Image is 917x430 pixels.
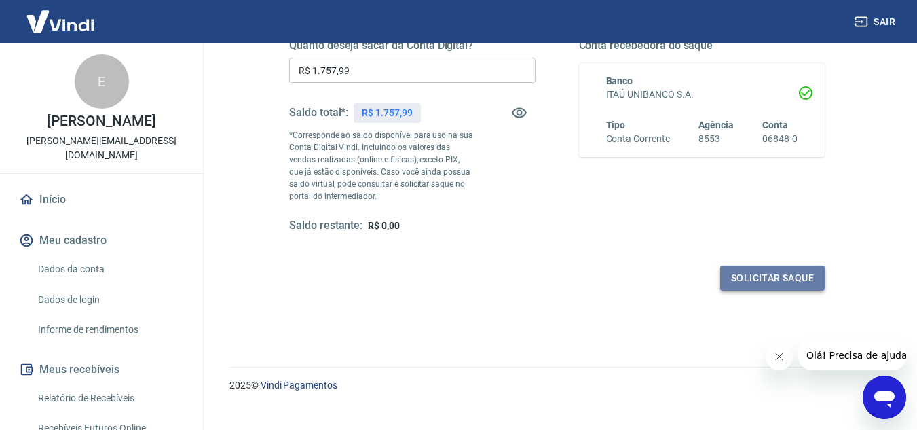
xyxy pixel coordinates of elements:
h5: Quanto deseja sacar da Conta Digital? [289,39,536,52]
span: Conta [762,120,788,130]
span: Tipo [606,120,626,130]
p: [PERSON_NAME] [47,114,155,128]
p: 2025 © [229,378,884,393]
h5: Conta recebedora do saque [579,39,825,52]
h6: ITAÚ UNIBANCO S.A. [606,88,798,102]
a: Dados de login [33,286,187,314]
button: Solicitar saque [720,266,825,291]
a: Relatório de Recebíveis [33,384,187,412]
span: Agência [698,120,734,130]
span: Banco [606,75,633,86]
iframe: Fechar mensagem [766,343,793,370]
button: Meus recebíveis [16,355,187,384]
div: E [75,54,129,109]
span: R$ 0,00 [368,220,400,231]
a: Informe de rendimentos [33,316,187,344]
span: Olá! Precisa de ajuda? [8,10,114,20]
a: Dados da conta [33,255,187,283]
iframe: Botão para abrir a janela de mensagens [863,376,906,419]
h6: 8553 [698,132,734,146]
a: Início [16,185,187,215]
h5: Saldo total*: [289,106,348,120]
h5: Saldo restante: [289,219,362,233]
p: [PERSON_NAME][EMAIL_ADDRESS][DOMAIN_NAME] [11,134,192,162]
h6: 06848-0 [762,132,798,146]
h6: Conta Corrente [606,132,670,146]
button: Sair [852,10,901,35]
p: R$ 1.757,99 [362,106,412,120]
a: Vindi Pagamentos [261,380,337,391]
iframe: Mensagem da empresa [798,340,906,370]
img: Vindi [16,1,105,42]
p: *Corresponde ao saldo disponível para uso na sua Conta Digital Vindi. Incluindo os valores das ve... [289,129,474,202]
button: Meu cadastro [16,226,187,255]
